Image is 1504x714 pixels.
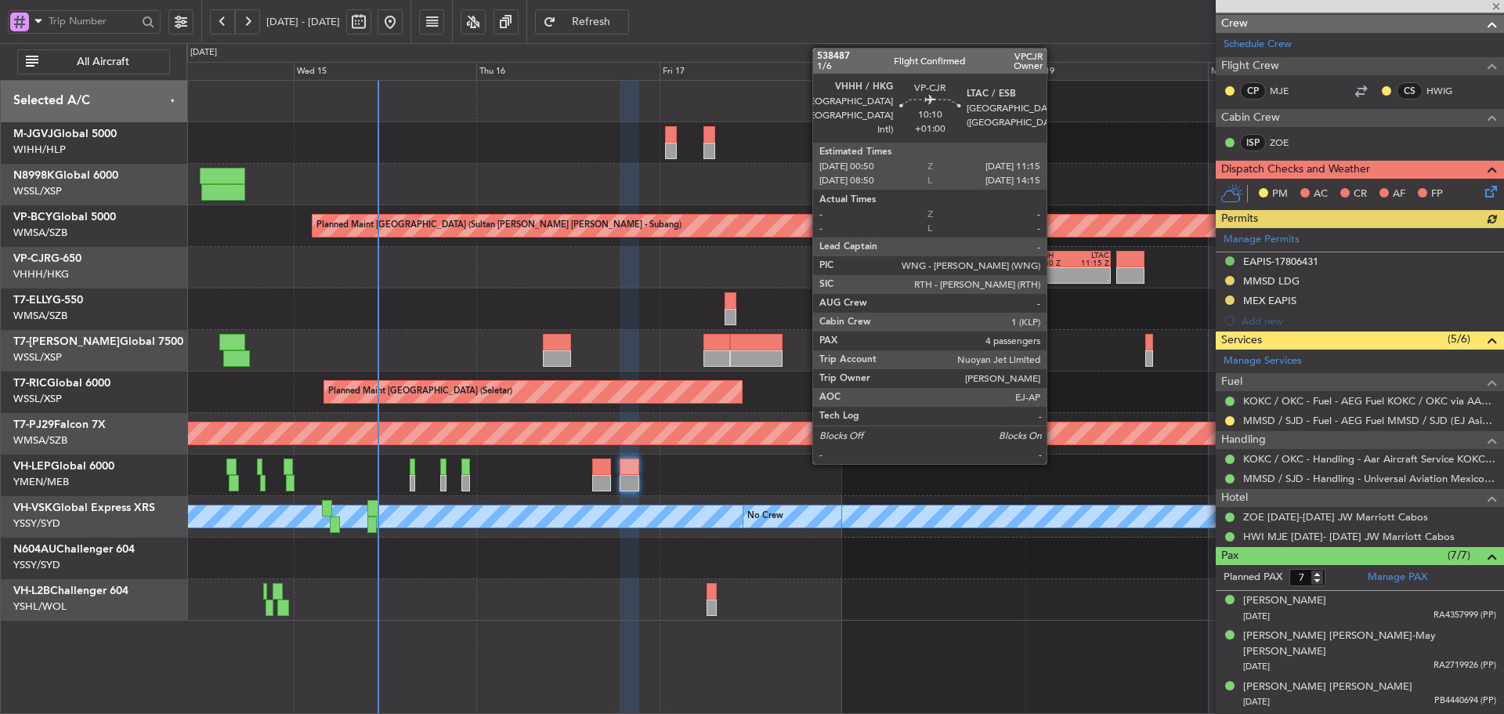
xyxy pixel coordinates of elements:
div: - [1071,276,1109,284]
span: Handling [1221,431,1266,449]
a: Schedule Crew [1224,37,1292,53]
div: Planned Maint [GEOGRAPHIC_DATA] (Seletar) [328,380,512,404]
div: Tue 14 [110,62,294,81]
div: Planned Maint [GEOGRAPHIC_DATA] (Sultan [PERSON_NAME] [PERSON_NAME] - Subang) [316,214,681,237]
span: RA4357999 (PP) [1433,609,1496,622]
span: (7/7) [1448,547,1470,564]
span: All Aircraft [42,56,164,67]
div: 06:20 Z [891,176,919,184]
div: Thu 16 [476,62,660,81]
span: Refresh [559,16,624,27]
a: MJE [1270,84,1305,98]
a: YMEN/MEB [13,475,69,489]
a: T7-RICGlobal 6000 [13,378,110,389]
div: - [891,193,919,201]
a: ZOE [1270,136,1305,150]
button: All Aircraft [17,49,170,74]
span: VH-VSK [13,502,52,513]
span: PB4440694 (PP) [1434,694,1496,708]
a: WMSA/SZB [13,226,67,240]
a: Manage PAX [1368,570,1427,585]
span: VP-CJR [13,253,51,264]
div: [PERSON_NAME] [PERSON_NAME]-May [PERSON_NAME] [1243,629,1496,659]
a: WSSL/XSP [13,392,62,406]
a: N604AUChallenger 604 [13,544,135,555]
div: OMDW [919,169,946,176]
a: T7-[PERSON_NAME]Global 7500 [13,336,183,347]
div: - [1032,276,1071,284]
div: VHHH [891,169,919,176]
div: CS [1397,82,1423,100]
a: WMSA/SZB [13,309,67,323]
input: Trip Number [49,9,137,33]
a: HWIG [1426,84,1462,98]
a: WSSL/XSP [13,350,62,364]
span: T7-[PERSON_NAME] [13,336,120,347]
div: LTAC [1071,252,1109,259]
a: ZOE [DATE]-[DATE] JW Marriott Cabos [1243,510,1428,524]
span: CR [1354,187,1367,202]
span: [DATE] [1243,696,1270,708]
span: [DATE] - [DATE] [266,15,340,29]
a: T7-PJ29Falcon 7X [13,419,106,430]
span: Pax [1221,547,1238,565]
span: Crew [1221,15,1248,33]
a: YSSY/SYD [13,558,60,572]
div: No Crew [747,505,783,528]
span: FP [1431,187,1443,202]
div: CP [1240,82,1266,100]
a: YSSY/SYD [13,516,60,531]
span: VP-BCY [13,212,52,223]
a: Manage Services [1224,353,1302,369]
label: Planned PAX [1224,570,1282,585]
span: Hotel [1221,489,1248,507]
a: VH-L2BChallenger 604 [13,585,128,596]
div: Fri 17 [660,62,843,81]
span: M-JGVJ [13,129,53,140]
div: VHHH [1032,252,1071,259]
span: Flight Crew [1221,57,1279,75]
a: WSSL/XSP [13,184,62,198]
span: [DATE] [1243,661,1270,672]
a: KOKC / OKC - Fuel - AEG Fuel KOKC / OKC via AAR (EJ Asia Only) [1243,394,1496,408]
a: M-JGVJGlobal 5000 [13,129,117,140]
div: - [919,193,946,201]
span: [DATE] [1243,611,1270,622]
div: Wed 15 [294,62,477,81]
span: N8998K [13,170,55,181]
a: VHHH/HKG [13,267,69,281]
span: Fuel [1221,373,1242,391]
a: N8998KGlobal 6000 [13,170,118,181]
span: (5/6) [1448,331,1470,347]
a: YSHL/WOL [13,600,67,614]
div: ISP [1240,134,1266,151]
div: 13:50 Z [919,176,946,184]
div: 00:50 Z [1032,259,1071,267]
div: Sun 19 [1025,62,1209,81]
a: KOKC / OKC - Handling - Aar Aircraft Service KOKC / OKC [1243,452,1496,466]
span: PM [1272,187,1288,202]
a: VH-LEPGlobal 6000 [13,461,114,472]
a: MMSD / SJD - Fuel - AEG Fuel MMSD / SJD (EJ Asia Only) [1243,414,1496,427]
div: [PERSON_NAME] [PERSON_NAME] [1243,680,1412,695]
span: VH-LEP [13,461,51,472]
span: RA2719926 (PP) [1433,659,1496,672]
button: Refresh [535,9,629,34]
span: T7-RIC [13,378,47,389]
span: T7-PJ29 [13,419,54,430]
span: Dispatch Checks and Weather [1221,161,1370,179]
div: Mon 20 [1208,62,1391,81]
span: AF [1393,187,1405,202]
div: [PERSON_NAME] [1243,593,1326,609]
a: VP-CJRG-650 [13,253,81,264]
a: MMSD / SJD - Handling - Universal Aviation Mexico MMSD / SJD [1243,472,1496,485]
span: N604AU [13,544,56,555]
a: T7-ELLYG-550 [13,295,83,306]
div: 11:15 Z [1071,259,1109,267]
a: WIHH/HLP [13,143,66,157]
span: T7-ELLY [13,295,52,306]
span: Cabin Crew [1221,109,1280,127]
a: VP-BCYGlobal 5000 [13,212,116,223]
a: VH-VSKGlobal Express XRS [13,502,155,513]
span: VH-L2B [13,585,50,596]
